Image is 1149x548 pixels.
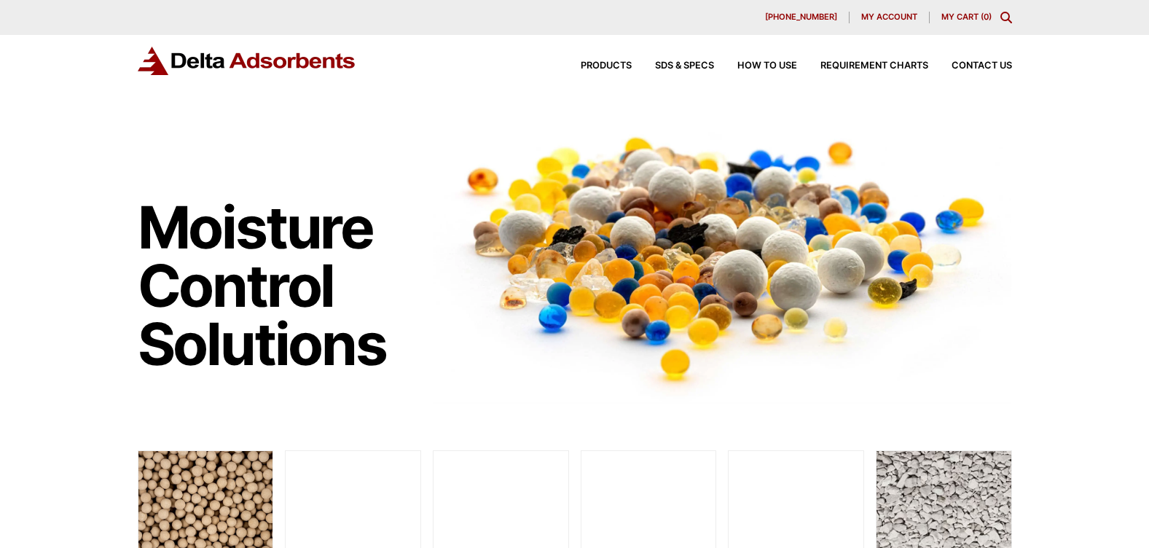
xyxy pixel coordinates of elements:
[632,61,714,71] a: SDS & SPECS
[433,110,1012,404] img: Image
[941,12,992,22] a: My Cart (0)
[655,61,714,71] span: SDS & SPECS
[928,61,1012,71] a: Contact Us
[557,61,632,71] a: Products
[820,61,928,71] span: Requirement Charts
[753,12,850,23] a: [PHONE_NUMBER]
[581,61,632,71] span: Products
[861,13,917,21] span: My account
[984,12,989,22] span: 0
[952,61,1012,71] span: Contact Us
[138,47,356,75] img: Delta Adsorbents
[737,61,797,71] span: How to Use
[850,12,930,23] a: My account
[765,13,837,21] span: [PHONE_NUMBER]
[714,61,797,71] a: How to Use
[138,198,419,373] h1: Moisture Control Solutions
[797,61,928,71] a: Requirement Charts
[1000,12,1012,23] div: Toggle Modal Content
